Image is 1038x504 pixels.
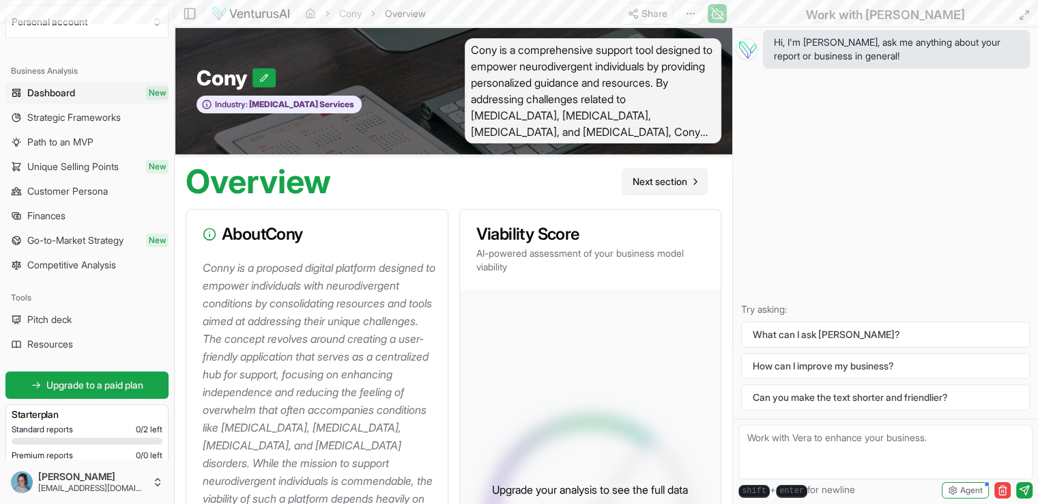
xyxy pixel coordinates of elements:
[203,226,431,242] h3: About Cony
[741,303,1030,316] p: Try asking:
[38,483,147,494] span: [EMAIL_ADDRESS][DOMAIN_NAME]
[27,184,108,198] span: Customer Persona
[738,483,855,498] span: + for newline
[27,234,124,247] span: Go-to-Market Strategy
[5,180,169,202] a: Customer Persona
[248,99,354,110] span: [MEDICAL_DATA] Services
[5,229,169,251] a: Go-to-Market StrategyNew
[27,313,72,326] span: Pitch deck
[12,408,162,421] h3: Starter plan
[27,135,93,149] span: Path to an MVP
[633,175,687,188] span: Next section
[27,209,66,223] span: Finances
[136,450,162,461] span: 0 / 0 left
[27,337,73,351] span: Resources
[741,353,1030,379] button: How can I improve my business?
[5,107,169,128] a: Strategic Frameworks
[197,66,253,90] span: Cony
[186,165,331,198] h1: Overview
[622,168,708,195] a: Go to next page
[27,160,119,173] span: Unique Selling Points
[465,38,722,143] span: Cony is a comprehensive support tool designed to empower neurodivergent individuals by providing ...
[741,322,1030,348] button: What can I ask [PERSON_NAME]?
[215,99,248,110] span: Industry:
[5,82,169,104] a: DashboardNew
[11,471,33,493] img: ACg8ocLcxkQDU4LEtVRygbbVj5-A00gBqSTrWXZ0VkbqEG1ZE_Ahp6ka=s96-c
[622,168,708,195] nav: pagination
[5,466,169,499] button: [PERSON_NAME][EMAIL_ADDRESS][DOMAIN_NAME]
[12,450,73,461] span: Premium reports
[46,378,143,392] span: Upgrade to a paid plan
[146,234,169,247] span: New
[942,482,989,499] button: Agent
[736,38,758,60] img: Vera
[146,86,169,100] span: New
[27,86,75,100] span: Dashboard
[738,485,770,498] kbd: shift
[5,309,169,331] a: Pitch deck
[5,156,169,178] a: Unique Selling PointsNew
[5,287,169,309] div: Tools
[741,384,1030,410] button: Can you make the text shorter and friendlier?
[476,226,705,242] h3: Viability Score
[5,131,169,153] a: Path to an MVP
[476,247,705,274] p: AI-powered assessment of your business model viability
[5,333,169,355] a: Resources
[5,60,169,82] div: Business Analysis
[136,424,162,435] span: 0 / 2 left
[27,258,116,272] span: Competitive Analysis
[5,205,169,227] a: Finances
[492,481,688,498] p: Upgrade your analysis to see the full data
[27,111,121,124] span: Strategic Frameworks
[960,485,983,496] span: Agent
[5,372,169,399] a: Upgrade to a paid plan
[146,160,169,173] span: New
[776,485,807,498] kbd: enter
[38,471,147,483] span: [PERSON_NAME]
[5,254,169,276] a: Competitive Analysis
[774,36,1019,63] span: Hi, I'm [PERSON_NAME], ask me anything about your report or business in general!
[12,424,73,435] span: Standard reports
[197,96,362,114] button: Industry:[MEDICAL_DATA] Services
